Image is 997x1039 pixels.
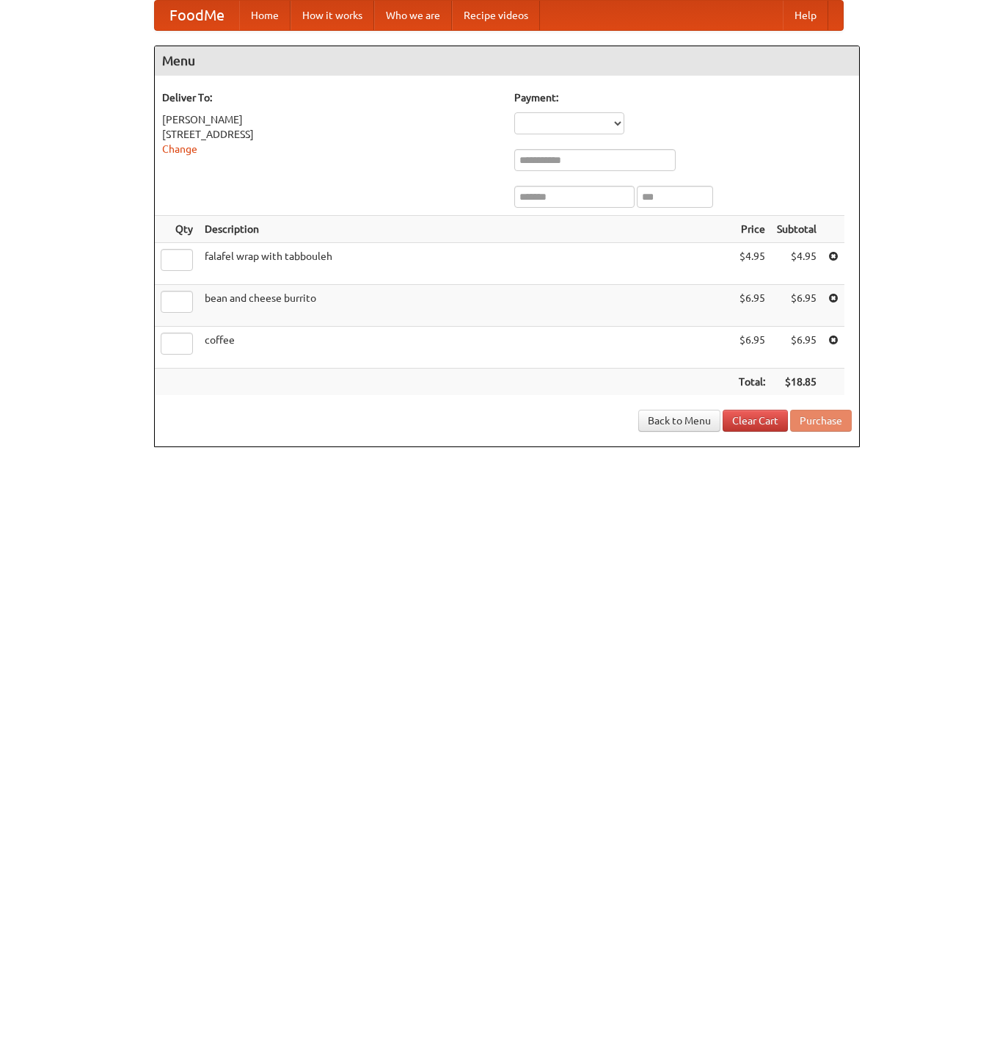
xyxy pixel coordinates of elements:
[155,46,859,76] h4: Menu
[162,127,500,142] div: [STREET_ADDRESS]
[771,216,822,243] th: Subtotal
[771,243,822,285] td: $4.95
[514,90,852,105] h5: Payment:
[155,1,239,30] a: FoodMe
[162,90,500,105] h5: Deliver To:
[199,216,733,243] th: Description
[733,327,771,369] td: $6.95
[790,410,852,432] button: Purchase
[733,285,771,327] td: $6.95
[638,410,720,432] a: Back to Menu
[291,1,374,30] a: How it works
[162,143,197,155] a: Change
[723,410,788,432] a: Clear Cart
[199,327,733,369] td: coffee
[733,369,771,396] th: Total:
[155,216,199,243] th: Qty
[771,285,822,327] td: $6.95
[199,243,733,285] td: falafel wrap with tabbouleh
[783,1,828,30] a: Help
[771,327,822,369] td: $6.95
[374,1,452,30] a: Who we are
[162,112,500,127] div: [PERSON_NAME]
[771,369,822,396] th: $18.85
[199,285,733,327] td: bean and cheese burrito
[733,216,771,243] th: Price
[239,1,291,30] a: Home
[452,1,540,30] a: Recipe videos
[733,243,771,285] td: $4.95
